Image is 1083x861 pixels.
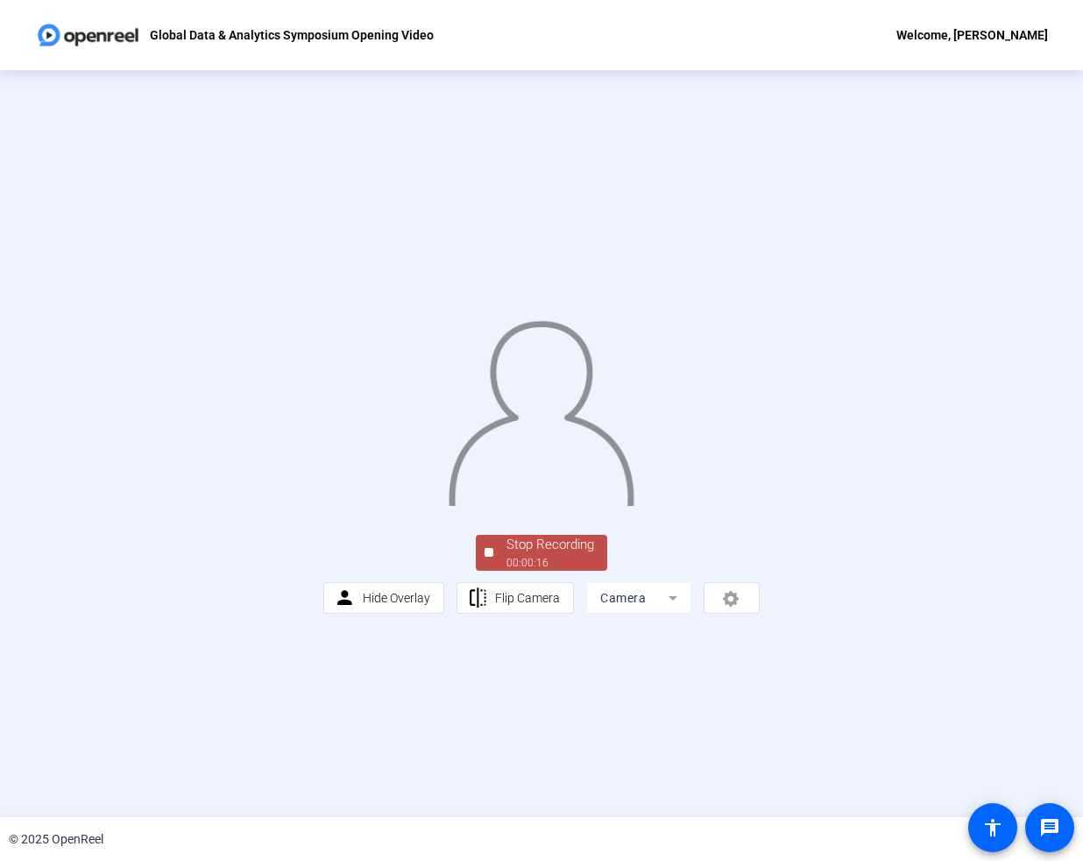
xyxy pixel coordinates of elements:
[363,591,430,605] span: Hide Overlay
[476,535,607,571] button: Stop Recording00:00:16
[506,555,594,571] div: 00:00:16
[1039,817,1060,838] mat-icon: message
[467,587,489,609] mat-icon: flip
[323,582,444,614] button: Hide Overlay
[495,591,560,605] span: Flip Camera
[982,817,1003,838] mat-icon: accessibility
[334,587,356,609] mat-icon: person
[150,25,434,46] p: Global Data & Analytics Symposium Opening Video
[896,25,1048,46] div: Welcome, [PERSON_NAME]
[35,18,141,53] img: OpenReel logo
[457,582,575,614] button: Flip Camera
[447,310,635,506] img: overlay
[506,535,594,555] div: Stop Recording
[9,830,103,849] div: © 2025 OpenReel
